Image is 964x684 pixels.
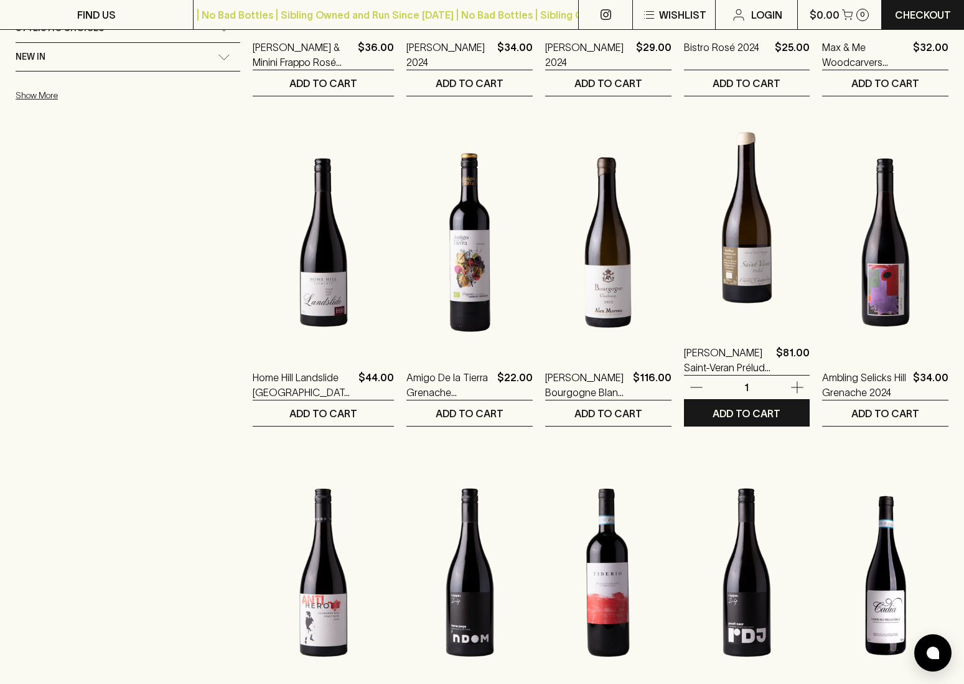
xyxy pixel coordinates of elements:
[822,464,948,682] img: Cadia Verduno Pelaverga 2023
[436,406,503,421] p: ADD TO CART
[860,11,865,18] p: 0
[16,49,45,65] span: New In
[406,464,533,682] img: L'appel Wines NDOM Teroldego 2024
[497,40,533,70] p: $34.00
[822,70,948,96] button: ADD TO CART
[822,134,948,351] img: Ambling Selicks Hill Grenache 2024
[289,76,357,91] p: ADD TO CART
[633,370,672,400] p: $116.00
[77,7,116,22] p: FIND US
[16,83,179,108] button: Show More
[253,370,353,400] a: Home Hill Landslide [GEOGRAPHIC_DATA] Pinot Noir 2023
[895,7,951,22] p: Checkout
[545,70,672,96] button: ADD TO CART
[684,40,759,70] a: Bistro Rosé 2024
[636,40,672,70] p: $29.00
[436,76,503,91] p: ADD TO CART
[574,76,642,91] p: ADD TO CART
[253,40,353,70] a: [PERSON_NAME] & Minini Frappo Rosé 2022
[822,40,908,70] a: Max & Me Woodcarvers VIneyard Riesling 2023
[545,40,631,70] a: [PERSON_NAME] 2024
[822,370,908,400] a: Ambling Selicks Hill Grenache 2024
[713,76,780,91] p: ADD TO CART
[253,70,394,96] button: ADD TO CART
[358,370,394,400] p: $44.00
[684,70,810,96] button: ADD TO CART
[574,406,642,421] p: ADD TO CART
[684,464,810,682] img: L'appel Wines Coal Valley RDJ Pinot Noir 2024
[406,70,533,96] button: ADD TO CART
[684,400,810,426] button: ADD TO CART
[406,400,533,426] button: ADD TO CART
[545,464,672,682] img: Tiberio Montepuliciano d’Abruzzo 2022
[253,134,394,351] img: Home Hill Landslide Huon Valley Pinot Noir 2023
[253,400,394,426] button: ADD TO CART
[497,370,533,400] p: $22.00
[732,381,762,394] p: 1
[545,134,672,351] img: Alex Moreau Bourgogne Blanc 2022
[16,43,240,71] div: New In
[289,406,357,421] p: ADD TO CART
[851,406,919,421] p: ADD TO CART
[913,370,948,400] p: $34.00
[851,76,919,91] p: ADD TO CART
[545,370,628,400] a: [PERSON_NAME] Bourgogne Blanc 2022
[406,40,492,70] a: [PERSON_NAME] 2024
[713,406,780,421] p: ADD TO CART
[684,345,772,375] a: [PERSON_NAME] Saint-Veran Prélude 2023
[253,464,394,682] img: Heroes Anti - Heroes Yeowarra Hill Pinot Noir 2023
[775,40,810,70] p: $25.00
[751,7,782,22] p: Login
[545,400,672,426] button: ADD TO CART
[684,109,810,326] img: Frantz Chagnoleau Saint-Veran Prélude 2023
[810,7,840,22] p: $0.00
[406,370,492,400] a: Amigo De la Tierra Grenache Tempranillo 2022
[358,40,394,70] p: $36.00
[659,7,706,22] p: Wishlist
[776,345,810,375] p: $81.00
[913,40,948,70] p: $32.00
[927,647,939,659] img: bubble-icon
[822,400,948,426] button: ADD TO CART
[406,134,533,351] img: Amigo De la Tierra Grenache Tempranillo 2022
